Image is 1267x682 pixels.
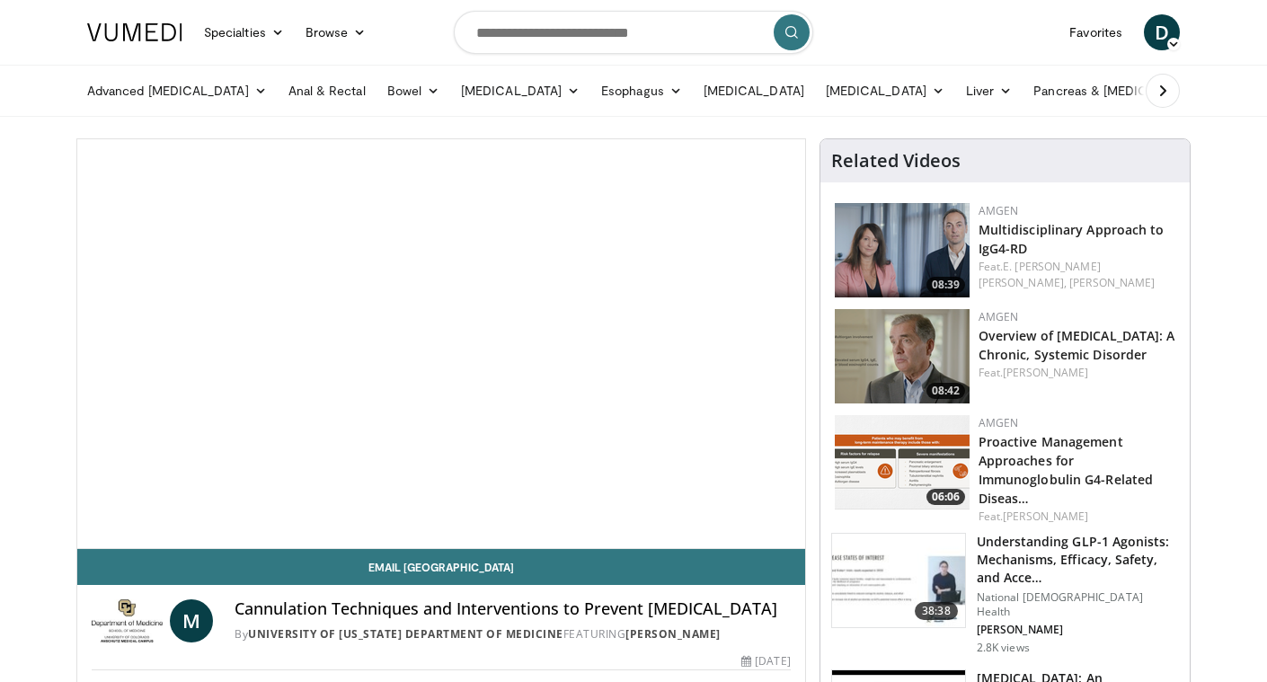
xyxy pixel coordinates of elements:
img: 10897e49-57d0-4dda-943f-d9cde9436bef.150x105_q85_crop-smart_upscale.jpg [832,534,965,627]
p: [PERSON_NAME] [977,623,1179,637]
a: [PERSON_NAME] [1003,509,1088,524]
a: [MEDICAL_DATA] [450,73,590,109]
a: [MEDICAL_DATA] [693,73,815,109]
a: Liver [955,73,1023,109]
a: Amgen [979,415,1019,430]
span: 08:39 [926,277,965,293]
a: Bowel [377,73,450,109]
a: University of [US_STATE] Department of Medicine [248,626,563,642]
img: University of Colorado Department of Medicine [92,599,163,642]
div: Feat. [979,509,1175,525]
img: VuMedi Logo [87,23,182,41]
span: 06:06 [926,489,965,505]
h4: Cannulation Techniques and Interventions to Prevent [MEDICAL_DATA] [235,599,790,619]
a: 06:06 [835,415,970,509]
video-js: Video Player [77,139,805,549]
a: [MEDICAL_DATA] [815,73,955,109]
a: Favorites [1059,14,1133,50]
span: 38:38 [915,602,958,620]
a: Esophagus [590,73,693,109]
a: E. [PERSON_NAME] [PERSON_NAME], [979,259,1101,290]
a: D [1144,14,1180,50]
a: 08:39 [835,203,970,297]
p: National [DEMOGRAPHIC_DATA] Health [977,590,1179,619]
a: [PERSON_NAME] [1069,275,1155,290]
img: b07e8bac-fd62-4609-bac4-e65b7a485b7c.png.150x105_q85_crop-smart_upscale.png [835,415,970,509]
a: Email [GEOGRAPHIC_DATA] [77,549,805,585]
div: Feat. [979,259,1175,291]
h3: Understanding GLP-1 Agonists: Mechanisms, Efficacy, Safety, and Acce… [977,533,1179,587]
a: 08:42 [835,309,970,403]
span: 08:42 [926,383,965,399]
a: Advanced [MEDICAL_DATA] [76,73,278,109]
a: Pancreas & [MEDICAL_DATA] [1023,73,1233,109]
a: [PERSON_NAME] [625,626,721,642]
a: Amgen [979,203,1019,218]
p: 2.8K views [977,641,1030,655]
div: By FEATURING [235,626,790,642]
a: Amgen [979,309,1019,324]
a: [PERSON_NAME] [1003,365,1088,380]
a: M [170,599,213,642]
a: Browse [295,14,377,50]
img: 04ce378e-5681-464e-a54a-15375da35326.png.150x105_q85_crop-smart_upscale.png [835,203,970,297]
a: Proactive Management Approaches for Immunoglobulin G4-Related Diseas… [979,433,1154,507]
a: Anal & Rectal [278,73,377,109]
div: Feat. [979,365,1175,381]
div: [DATE] [741,653,790,669]
a: Specialties [193,14,295,50]
h4: Related Videos [831,150,961,172]
input: Search topics, interventions [454,11,813,54]
a: Multidisciplinary Approach to IgG4-RD [979,221,1165,257]
a: 38:38 Understanding GLP-1 Agonists: Mechanisms, Efficacy, Safety, and Acce… National [DEMOGRAPHIC... [831,533,1179,655]
a: Overview of [MEDICAL_DATA]: A Chronic, Systemic Disorder [979,327,1175,363]
img: 40cb7efb-a405-4d0b-b01f-0267f6ac2b93.png.150x105_q85_crop-smart_upscale.png [835,309,970,403]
